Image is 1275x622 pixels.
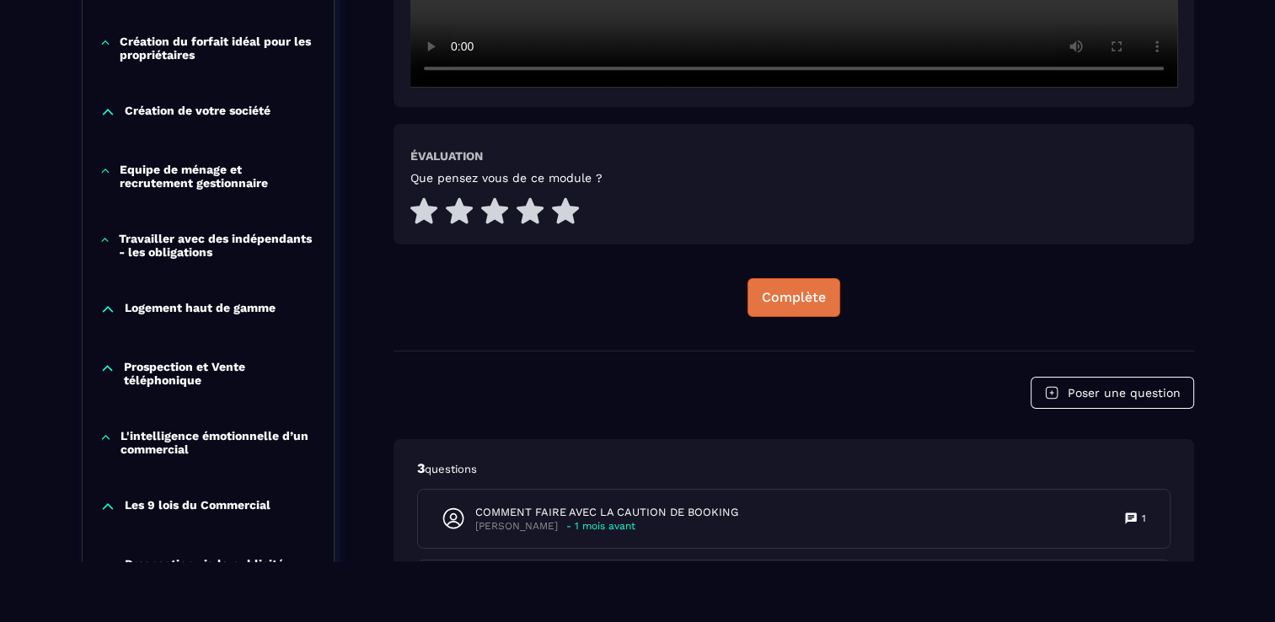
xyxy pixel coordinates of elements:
[119,232,316,259] p: Travailler avec des indépendants - les obligations
[120,35,316,62] p: Création du forfait idéal pour les propriétaires
[566,520,635,533] p: - 1 mois avant
[125,301,276,318] p: Logement haut de gamme
[125,498,271,515] p: Les 9 lois du Commercial
[124,360,317,387] p: Prospection et Vente téléphonique
[410,149,483,163] h6: Évaluation
[417,459,1171,478] p: 3
[410,171,603,185] h5: Que pensez vous de ce module ?
[125,557,284,574] p: Prospection via la publicité
[762,289,826,306] div: Complète
[475,520,558,533] p: [PERSON_NAME]
[1031,377,1194,409] button: Poser une question
[747,278,840,317] button: Complète
[125,104,271,121] p: Création de votre société
[425,463,477,475] span: questions
[475,505,738,520] p: COMMENT FAIRE AVEC LA CAUTION DE BOOKING
[1142,512,1146,525] p: 1
[120,163,317,190] p: Equipe de ménage et recrutement gestionnaire
[121,429,317,456] p: L'intelligence émotionnelle d’un commercial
